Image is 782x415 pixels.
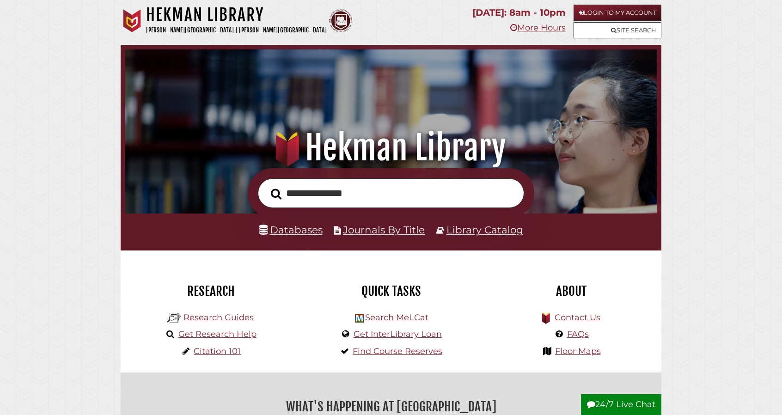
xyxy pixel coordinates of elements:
a: Get Research Help [178,329,257,339]
img: Hekman Library Logo [355,314,364,323]
i: Search [271,188,281,200]
a: More Hours [510,23,566,33]
h2: About [488,283,654,299]
a: Research Guides [183,312,254,323]
a: Search MeLCat [365,312,428,323]
h2: Quick Tasks [308,283,474,299]
button: Search [266,186,286,202]
a: Floor Maps [555,346,601,356]
p: [DATE]: 8am - 10pm [472,5,566,21]
img: Calvin University [121,9,144,32]
h2: Research [128,283,294,299]
h1: Hekman Library [137,128,645,168]
a: Site Search [574,22,661,38]
p: [PERSON_NAME][GEOGRAPHIC_DATA] | [PERSON_NAME][GEOGRAPHIC_DATA] [146,25,327,36]
a: FAQs [567,329,589,339]
a: Contact Us [555,312,600,323]
a: Journals By Title [343,224,425,236]
a: Login to My Account [574,5,661,21]
img: Calvin Theological Seminary [329,9,352,32]
a: Get InterLibrary Loan [354,329,442,339]
a: Library Catalog [446,224,523,236]
a: Citation 101 [194,346,241,356]
h1: Hekman Library [146,5,327,25]
a: Find Course Reserves [353,346,442,356]
img: Hekman Library Logo [167,311,181,325]
a: Databases [259,224,323,236]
